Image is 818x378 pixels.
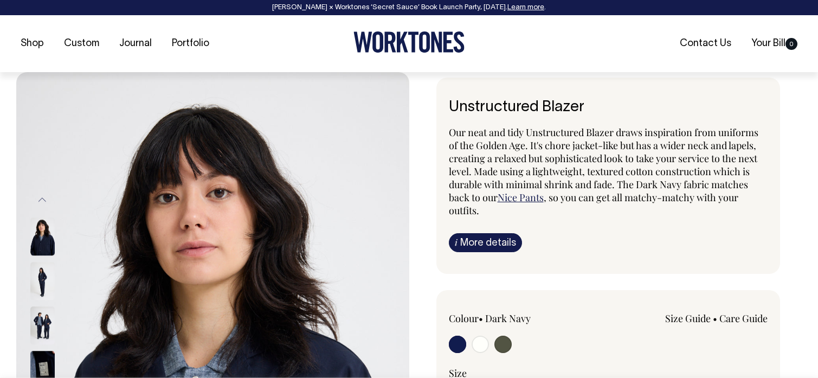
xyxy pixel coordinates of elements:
[30,217,55,255] img: dark-navy
[60,35,104,53] a: Custom
[34,188,50,213] button: Previous
[713,312,717,325] span: •
[719,312,768,325] a: Care Guide
[485,312,531,325] label: Dark Navy
[11,4,807,11] div: [PERSON_NAME] × Worktones ‘Secret Sauce’ Book Launch Party, [DATE]. .
[449,126,758,204] span: Our neat and tidy Unstructured Blazer draws inspiration from uniforms of the Golden Age. It's cho...
[449,99,768,116] h1: Unstructured Blazer
[16,35,48,53] a: Shop
[449,312,576,325] div: Colour
[675,35,736,53] a: Contact Us
[455,236,458,248] span: i
[665,312,711,325] a: Size Guide
[449,233,522,252] a: iMore details
[498,191,544,204] a: Nice Pants
[115,35,156,53] a: Journal
[30,262,55,300] img: dark-navy
[747,35,802,53] a: Your Bill0
[479,312,483,325] span: •
[168,35,214,53] a: Portfolio
[449,191,738,217] span: , so you can get all matchy-matchy with your outfits.
[30,306,55,344] img: dark-navy
[785,38,797,50] span: 0
[507,4,544,11] a: Learn more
